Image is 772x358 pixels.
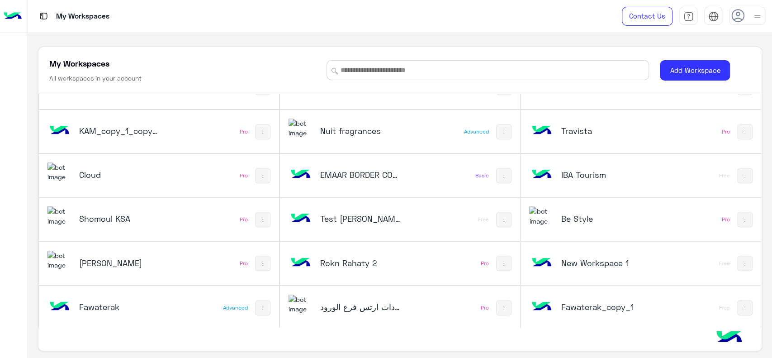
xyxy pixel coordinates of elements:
h5: Cloud [79,169,160,180]
h5: Fawaterak_copy_1 [561,301,641,312]
img: bot image [289,206,313,231]
h5: Nuit fragrances [320,125,401,136]
img: bot image [47,295,72,319]
h5: EMAAR BORDER CONSULTING ENGINEER [320,169,401,180]
div: Advanced [464,128,489,135]
h5: Be Style [561,213,641,224]
img: bot image [529,251,554,275]
img: 718582414666387 [289,295,313,314]
p: My Workspaces [56,10,109,23]
div: Basic [475,172,489,179]
img: profile [752,11,763,22]
a: tab [679,7,697,26]
img: bot image [289,162,313,187]
img: tab [708,11,719,22]
img: Logo [4,7,22,26]
img: bot image [47,119,72,143]
button: Add Workspace [660,60,730,81]
div: Pro [481,260,489,267]
img: tab [683,11,694,22]
div: Pro [240,128,248,135]
img: 317874714732967 [47,162,72,182]
h5: IBA Tourism [561,169,641,180]
div: Pro [481,304,489,311]
img: bot image [289,251,313,275]
img: bot image [529,162,554,187]
h5: Test Omar [320,213,401,224]
div: Pro [240,260,248,267]
img: 135495776318059 [289,119,313,138]
img: bot image [529,119,554,143]
div: Free [719,260,730,267]
img: 510162592189670 [529,206,554,226]
img: 322853014244696 [47,251,72,270]
img: bot image [529,295,554,319]
h5: Shomoul KSA [79,213,160,224]
a: Contact Us [622,7,673,26]
h5: New Workspace 1 [561,258,641,268]
img: hulul-logo.png [713,322,745,353]
img: tab [38,10,49,22]
h5: Travista [561,125,641,136]
img: 110260793960483 [47,206,72,226]
div: Pro [722,128,730,135]
div: Pro [240,172,248,179]
div: Pro [240,216,248,223]
div: Free [719,172,730,179]
div: Free [478,216,489,223]
div: Free [719,304,730,311]
h5: Fawaterak [79,301,160,312]
h6: All workspaces in your account [49,74,142,83]
h5: My Workspaces [49,58,109,69]
h5: عيادات ارتس فرع الورود [320,301,401,312]
div: Advanced [223,304,248,311]
h5: Rokn Rahaty [79,258,160,268]
div: Pro [722,216,730,223]
h5: KAM_copy_1_copy_1 [79,125,160,136]
h5: Rokn Rahaty 2 [320,258,401,268]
